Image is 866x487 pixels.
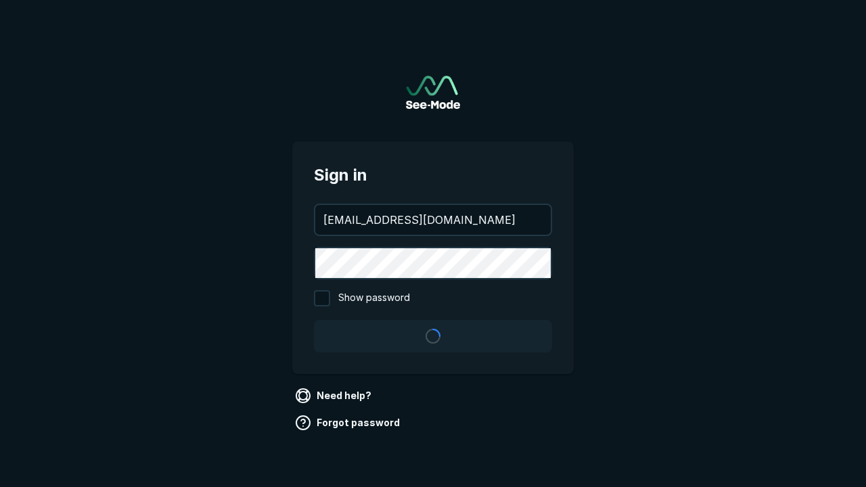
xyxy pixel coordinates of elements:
a: Go to sign in [406,76,460,109]
a: Need help? [292,385,377,407]
span: Show password [338,290,410,306]
a: Forgot password [292,412,405,434]
span: Sign in [314,163,552,187]
img: See-Mode Logo [406,76,460,109]
input: your@email.com [315,205,551,235]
